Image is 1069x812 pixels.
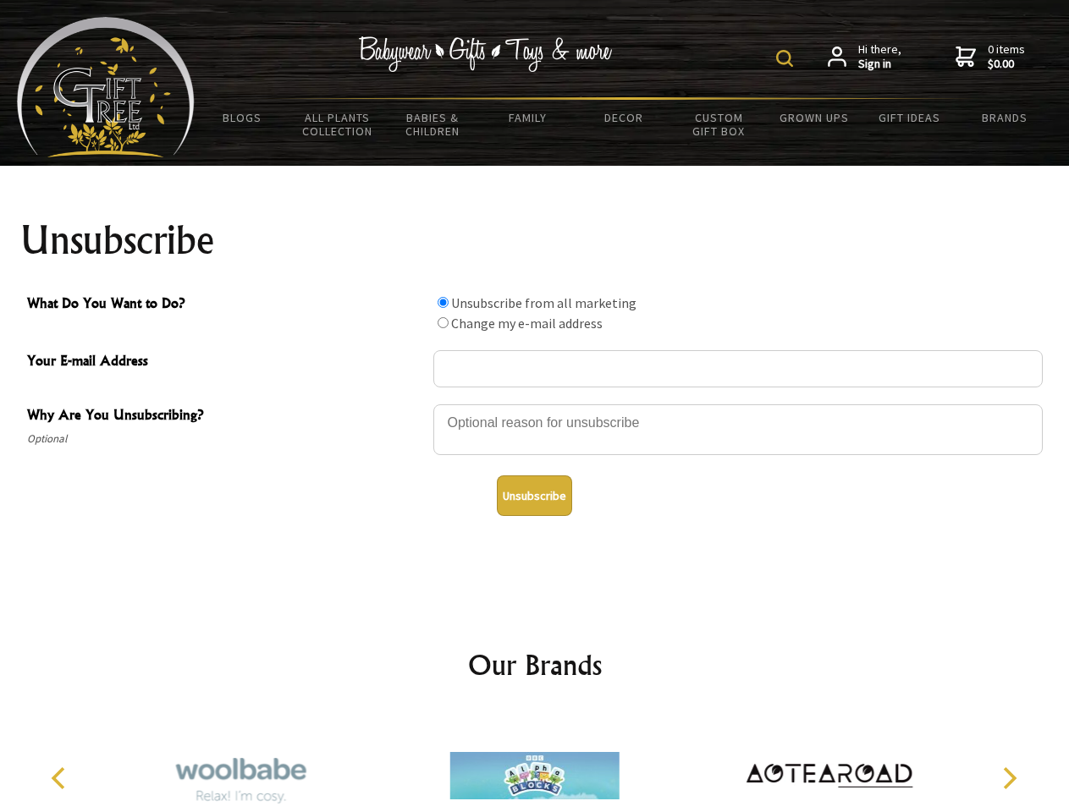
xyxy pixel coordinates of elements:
[433,350,1043,387] input: Your E-mail Address
[988,41,1025,72] span: 0 items
[290,100,386,149] a: All Plants Collection
[957,100,1053,135] a: Brands
[862,100,957,135] a: Gift Ideas
[990,760,1028,797] button: Next
[385,100,481,149] a: Babies & Children
[27,293,425,317] span: What Do You Want to Do?
[956,42,1025,72] a: 0 items$0.00
[359,36,613,72] img: Babywear - Gifts - Toys & more
[451,315,603,332] label: Change my e-mail address
[988,57,1025,72] strong: $0.00
[17,17,195,157] img: Babyware - Gifts - Toys and more...
[858,42,901,72] span: Hi there,
[497,475,572,516] button: Unsubscribe
[776,50,793,67] img: product search
[34,645,1036,685] h2: Our Brands
[766,100,862,135] a: Grown Ups
[576,100,671,135] a: Decor
[27,429,425,449] span: Optional
[20,220,1050,261] h1: Unsubscribe
[858,57,901,72] strong: Sign in
[42,760,80,797] button: Previous
[438,297,449,308] input: What Do You Want to Do?
[195,100,290,135] a: BLOGS
[828,42,901,72] a: Hi there,Sign in
[433,404,1043,455] textarea: Why Are You Unsubscribing?
[481,100,576,135] a: Family
[27,350,425,375] span: Your E-mail Address
[671,100,767,149] a: Custom Gift Box
[27,404,425,429] span: Why Are You Unsubscribing?
[438,317,449,328] input: What Do You Want to Do?
[451,294,636,311] label: Unsubscribe from all marketing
